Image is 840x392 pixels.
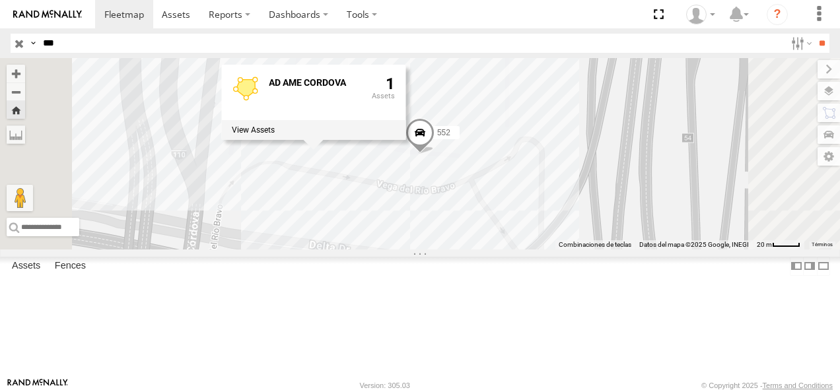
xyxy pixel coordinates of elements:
label: Dock Summary Table to the Left [790,257,803,276]
button: Combinaciones de teclas [559,240,631,249]
label: Dock Summary Table to the Right [803,257,816,276]
button: Escala del mapa: 20 m por 39 píxeles [753,240,804,249]
div: 1 [372,75,395,117]
label: View assets associated with this fence [232,125,275,135]
a: Visit our Website [7,379,68,392]
div: Version: 305.03 [360,381,410,389]
label: Fences [48,257,92,275]
div: Fence Name - AD AME CORDOVA [269,78,361,88]
button: Zoom in [7,65,25,82]
label: Search Query [28,34,38,53]
div: © Copyright 2025 - [701,381,833,389]
label: Map Settings [818,147,840,166]
div: antonio fernandez [682,5,720,24]
label: Hide Summary Table [817,257,830,276]
label: Search Filter Options [786,34,814,53]
span: Datos del mapa ©2025 Google, INEGI [639,241,749,248]
button: Arrastra al hombrecito al mapa para abrir Street View [7,185,33,211]
button: Zoom Home [7,101,25,119]
label: Assets [5,257,47,275]
i: ? [767,4,788,25]
span: 20 m [757,241,772,248]
img: rand-logo.svg [13,10,82,19]
span: 552 [437,128,450,137]
a: Términos [812,242,833,247]
label: Measure [7,125,25,144]
a: Terms and Conditions [763,381,833,389]
button: Zoom out [7,82,25,101]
